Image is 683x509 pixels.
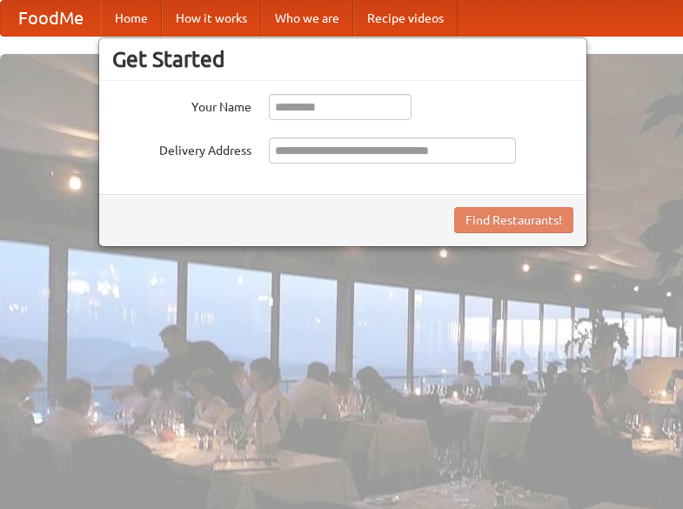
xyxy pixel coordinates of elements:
[1,1,101,36] a: FoodMe
[112,46,573,72] h3: Get Started
[353,1,458,36] a: Recipe videos
[112,137,251,159] label: Delivery Address
[101,1,162,36] a: Home
[261,1,353,36] a: Who we are
[454,207,573,233] button: Find Restaurants!
[112,94,251,116] label: Your Name
[162,1,261,36] a: How it works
